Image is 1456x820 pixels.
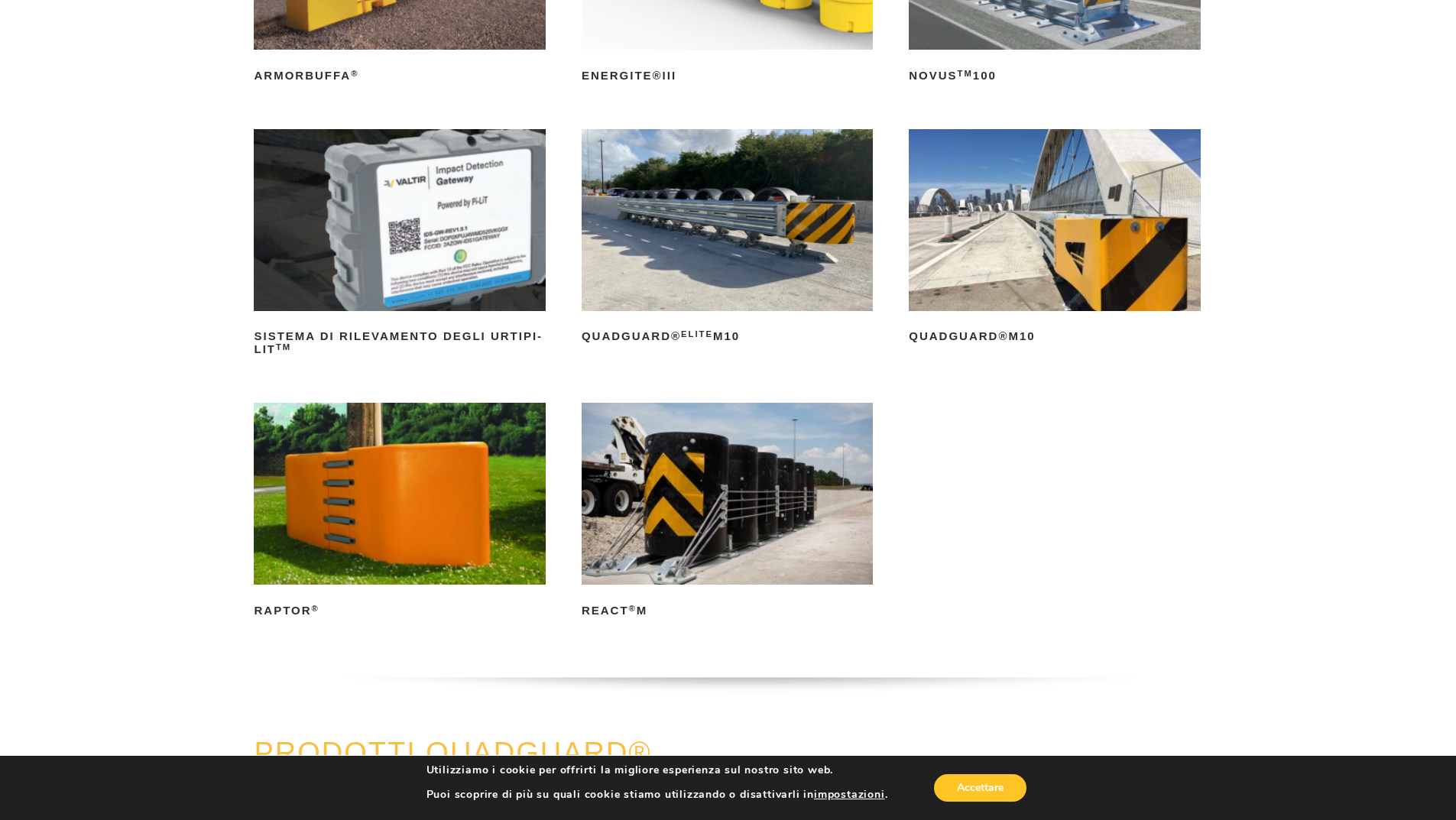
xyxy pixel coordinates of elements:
[629,604,637,613] font: ®
[934,774,1026,802] button: Accettare
[254,329,543,355] font: PI-LIT
[582,403,873,623] a: REACT®M
[663,69,677,82] font: III
[582,604,629,617] font: REACT
[814,787,885,802] font: impostazioni
[254,737,651,769] a: PRODOTTI QUADGUARD®
[681,329,713,339] font: Elite
[312,604,319,613] font: ®
[909,69,957,82] font: NOVUS
[254,129,545,361] a: Sistema di rilevamento degli urtiPI-LITTM
[713,329,740,342] font: M10
[637,604,648,617] font: M
[909,129,1200,349] a: QuadGuard®M10​
[909,329,1008,342] font: QuadGuard®
[582,129,873,349] a: QuadGuard®EliteM10
[582,329,681,342] font: QuadGuard®
[254,329,523,342] font: Sistema di rilevamento degli urti
[254,69,351,82] font: ArmorBuffa
[957,780,1004,795] font: Accettare
[885,787,888,802] font: .
[1008,329,1035,342] font: M10
[254,604,311,617] font: RAPTOR
[582,69,663,82] font: ENERGITE®
[426,787,814,802] font: Puoi scoprire di più su quali cookie stiamo utilizzando o disattivarli in
[351,69,358,78] font: ®
[276,342,291,352] font: TM
[814,788,885,802] button: impostazioni
[426,763,834,777] font: Utilizziamo i cookie per offrirti la migliore esperienza sul nostro sito web.
[973,69,997,82] font: 100
[958,69,973,78] font: TM
[254,403,545,623] a: RAPTOR®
